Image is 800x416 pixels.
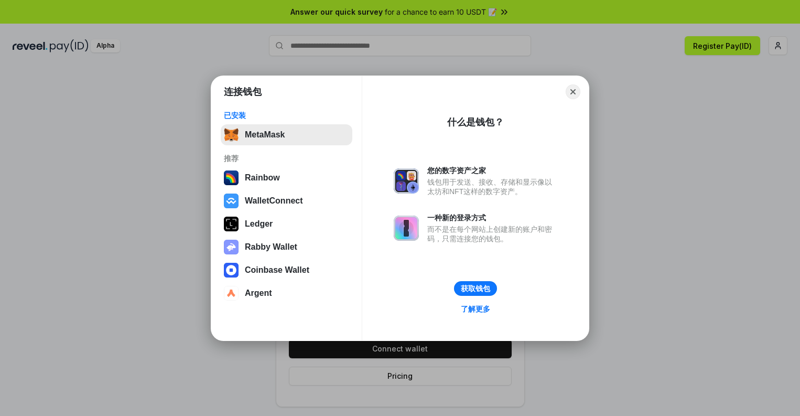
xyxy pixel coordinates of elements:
div: 一种新的登录方式 [427,213,557,222]
h1: 连接钱包 [224,86,262,98]
div: 什么是钱包？ [447,116,504,129]
button: 获取钱包 [454,281,497,296]
button: Argent [221,283,352,304]
div: 而不是在每个网站上创建新的账户和密码，只需连接您的钱包。 [427,225,557,243]
img: svg+xml,%3Csvg%20xmlns%3D%22http%3A%2F%2Fwww.w3.org%2F2000%2Fsvg%22%20fill%3D%22none%22%20viewBox... [394,168,419,194]
button: Rabby Wallet [221,237,352,258]
button: WalletConnect [221,190,352,211]
button: Rainbow [221,167,352,188]
div: Ledger [245,219,273,229]
div: 了解更多 [461,304,490,314]
button: Ledger [221,214,352,234]
div: 获取钱包 [461,284,490,293]
img: svg+xml,%3Csvg%20width%3D%2228%22%20height%3D%2228%22%20viewBox%3D%220%200%2028%2028%22%20fill%3D... [224,194,239,208]
div: Coinbase Wallet [245,265,309,275]
div: Argent [245,289,272,298]
img: svg+xml,%3Csvg%20width%3D%22120%22%20height%3D%22120%22%20viewBox%3D%220%200%20120%20120%22%20fil... [224,170,239,185]
button: Coinbase Wallet [221,260,352,281]
img: svg+xml,%3Csvg%20width%3D%2228%22%20height%3D%2228%22%20viewBox%3D%220%200%2028%2028%22%20fill%3D... [224,263,239,278]
div: 推荐 [224,154,349,163]
div: 您的数字资产之家 [427,166,557,175]
div: Rabby Wallet [245,242,297,252]
button: MetaMask [221,124,352,145]
img: svg+xml,%3Csvg%20xmlns%3D%22http%3A%2F%2Fwww.w3.org%2F2000%2Fsvg%22%20width%3D%2228%22%20height%3... [224,217,239,231]
img: svg+xml,%3Csvg%20xmlns%3D%22http%3A%2F%2Fwww.w3.org%2F2000%2Fsvg%22%20fill%3D%22none%22%20viewBox... [394,216,419,241]
img: svg+xml,%3Csvg%20fill%3D%22none%22%20height%3D%2233%22%20viewBox%3D%220%200%2035%2033%22%20width%... [224,127,239,142]
img: svg+xml,%3Csvg%20width%3D%2228%22%20height%3D%2228%22%20viewBox%3D%220%200%2028%2028%22%20fill%3D... [224,286,239,301]
div: Rainbow [245,173,280,183]
div: 已安装 [224,111,349,120]
div: 钱包用于发送、接收、存储和显示像以太坊和NFT这样的数字资产。 [427,177,557,196]
a: 了解更多 [455,302,496,316]
div: WalletConnect [245,196,303,206]
button: Close [566,84,580,99]
div: MetaMask [245,130,285,140]
img: svg+xml,%3Csvg%20xmlns%3D%22http%3A%2F%2Fwww.w3.org%2F2000%2Fsvg%22%20fill%3D%22none%22%20viewBox... [224,240,239,254]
